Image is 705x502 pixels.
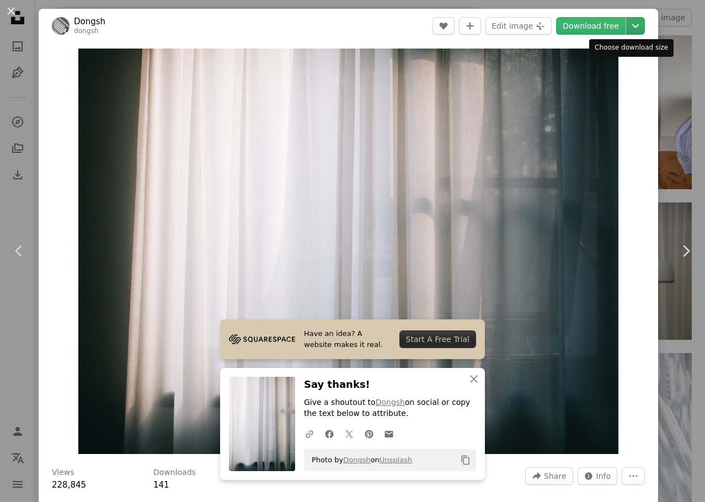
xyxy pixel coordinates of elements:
[306,451,412,469] span: Photo by on
[456,451,475,469] button: Copy to clipboard
[485,17,552,35] button: Edit image
[626,17,645,35] button: Choose download size
[525,467,573,485] button: Share this image
[432,17,455,35] button: Like
[229,331,295,348] img: file-1705255347840-230a6ab5bca9image
[622,467,645,485] button: More Actions
[666,198,705,304] a: Next
[304,397,476,419] p: Give a shoutout to on social or copy the text below to attribute.
[578,467,618,485] button: Stats about this image
[379,423,399,445] a: Share over email
[459,17,481,35] button: Add to Collection
[74,16,105,27] a: Dongsh
[399,330,476,348] div: Start A Free Trial
[74,27,99,35] a: dongsh
[343,456,370,464] a: Dongsh
[339,423,359,445] a: Share on Twitter
[153,480,169,490] span: 141
[220,319,485,359] a: Have an idea? A website makes it real.Start A Free Trial
[78,49,618,454] img: white window curtain during daytime
[52,467,74,478] h3: Views
[52,480,86,490] span: 228,845
[544,468,566,484] span: Share
[304,377,476,393] h3: Say thanks!
[380,456,412,464] a: Unsplash
[52,17,70,35] img: Go to Dongsh's profile
[589,39,674,57] div: Choose download size
[319,423,339,445] a: Share on Facebook
[304,328,391,350] span: Have an idea? A website makes it real.
[153,467,196,478] h3: Downloads
[596,468,611,484] span: Info
[78,49,618,454] button: Zoom in on this image
[359,423,379,445] a: Share on Pinterest
[556,17,626,35] a: Download free
[376,398,405,407] a: Dongsh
